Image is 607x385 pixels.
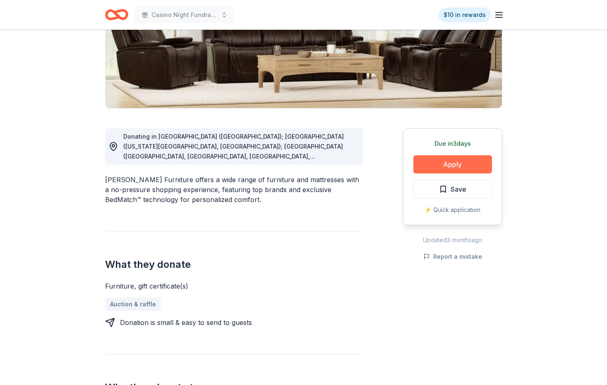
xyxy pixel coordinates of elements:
[105,258,363,271] h2: What they donate
[403,235,502,245] div: Updated 3 months ago
[439,7,491,22] a: $10 in rewards
[135,7,234,23] button: Casino Night Fundraiser and Silent Auction
[413,139,492,149] div: Due in 3 days
[151,10,218,20] span: Casino Night Fundraiser and Silent Auction
[413,180,492,198] button: Save
[105,281,363,291] div: Furniture, gift certificate(s)
[120,318,252,327] div: Donation is small & easy to send to guests
[105,175,363,205] div: [PERSON_NAME] Furniture offers a wide range of furniture and mattresses with a no-pressure shoppi...
[451,184,466,195] span: Save
[123,133,344,180] span: Donating in [GEOGRAPHIC_DATA] ([GEOGRAPHIC_DATA]); [GEOGRAPHIC_DATA] ([US_STATE][GEOGRAPHIC_DATA]...
[105,298,161,311] a: Auction & raffle
[423,252,482,262] button: Report a mistake
[413,205,492,215] div: ⚡️ Quick application
[413,155,492,173] button: Apply
[105,5,128,24] a: Home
